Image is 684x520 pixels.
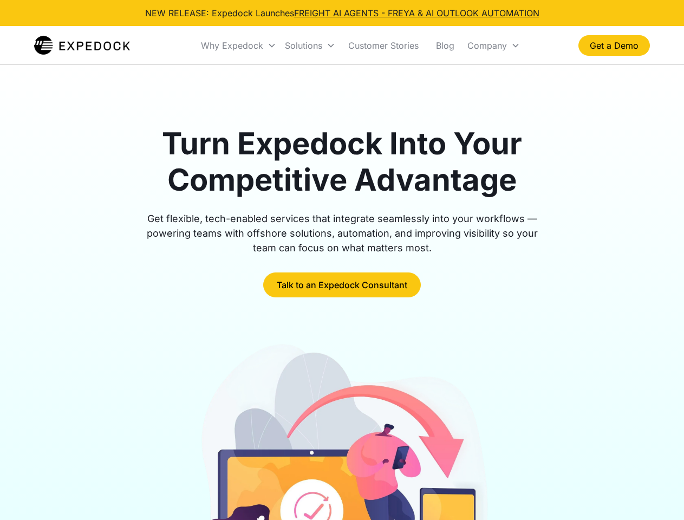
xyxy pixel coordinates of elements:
[285,40,322,51] div: Solutions
[134,126,550,198] h1: Turn Expedock Into Your Competitive Advantage
[34,35,130,56] img: Expedock Logo
[201,40,263,51] div: Why Expedock
[197,27,281,64] div: Why Expedock
[134,211,550,255] div: Get flexible, tech-enabled services that integrate seamlessly into your workflows — powering team...
[467,40,507,51] div: Company
[281,27,340,64] div: Solutions
[340,27,427,64] a: Customer Stories
[263,272,421,297] a: Talk to an Expedock Consultant
[630,468,684,520] iframe: Chat Widget
[463,27,524,64] div: Company
[578,35,650,56] a: Get a Demo
[145,6,539,19] div: NEW RELEASE: Expedock Launches
[34,35,130,56] a: home
[427,27,463,64] a: Blog
[294,8,539,18] a: FREIGHT AI AGENTS - FREYA & AI OUTLOOK AUTOMATION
